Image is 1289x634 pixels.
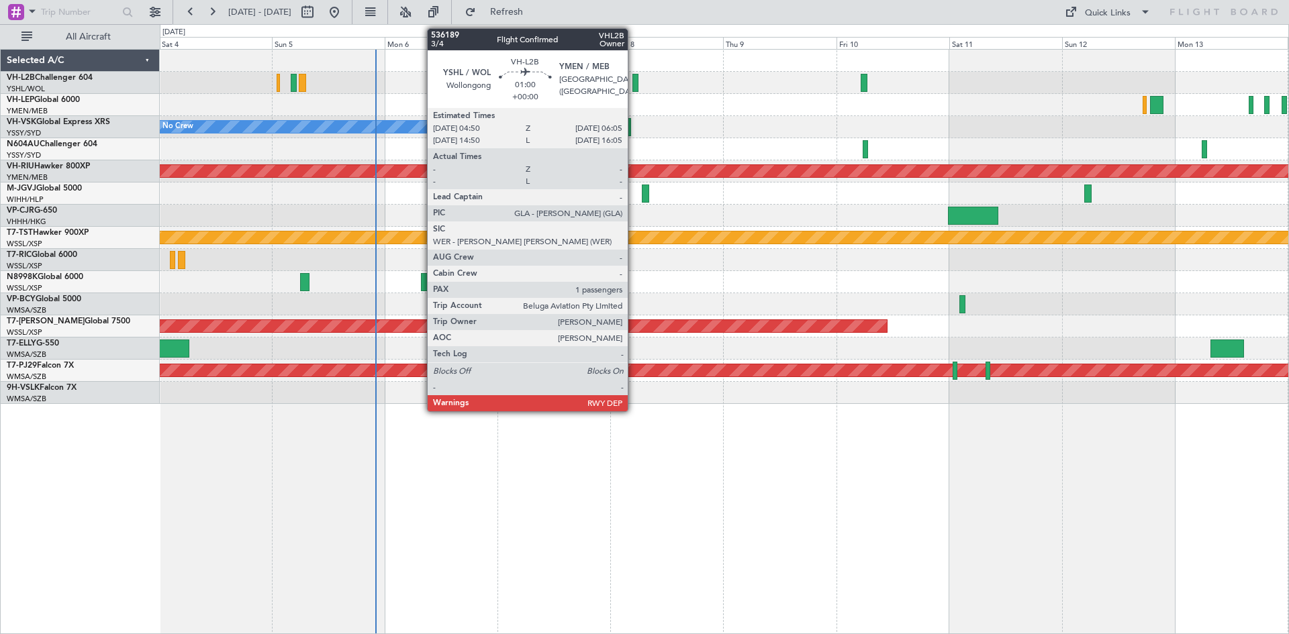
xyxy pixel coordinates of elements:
span: VH-LEP [7,96,34,104]
div: Mon 13 [1175,37,1288,49]
a: YSSY/SYD [7,128,41,138]
a: VH-LEPGlobal 6000 [7,96,80,104]
span: T7-ELLY [7,339,36,348]
a: T7-PJ29Falcon 7X [7,362,74,370]
span: VP-BCY [7,295,36,303]
span: M-JGVJ [7,184,36,193]
a: YSHL/WOL [7,84,45,94]
a: WMSA/SZB [7,372,46,382]
span: Refresh [479,7,535,17]
button: All Aircraft [15,26,146,48]
a: WSSL/XSP [7,239,42,249]
a: WSSL/XSP [7,327,42,337]
a: N8998KGlobal 6000 [7,273,83,281]
a: T7-[PERSON_NAME]Global 7500 [7,317,130,325]
span: N8998K [7,273,38,281]
span: T7-PJ29 [7,362,37,370]
a: T7-ELLYG-550 [7,339,59,348]
a: N604AUChallenger 604 [7,140,97,148]
input: Trip Number [41,2,118,22]
a: YMEN/MEB [7,106,48,116]
button: Refresh [459,1,539,23]
span: 9H-VSLK [7,384,40,392]
div: Sun 5 [272,37,385,49]
a: 9H-VSLKFalcon 7X [7,384,77,392]
div: Sat 11 [949,37,1062,49]
a: YSSY/SYD [7,150,41,160]
div: Mon 6 [385,37,497,49]
div: Fri 10 [837,37,949,49]
div: No Crew [162,117,193,137]
a: WSSL/XSP [7,261,42,271]
span: VH-L2B [7,74,35,82]
div: Quick Links [1085,7,1131,20]
a: VH-RIUHawker 800XP [7,162,90,170]
a: WMSA/SZB [7,305,46,315]
div: Wed 8 [610,37,723,49]
div: Sun 12 [1062,37,1175,49]
span: VP-CJR [7,207,34,215]
span: All Aircraft [35,32,142,42]
a: M-JGVJGlobal 5000 [7,184,82,193]
a: WIHH/HLP [7,195,44,205]
span: T7-RIC [7,251,32,259]
a: WMSA/SZB [7,394,46,404]
a: VH-VSKGlobal Express XRS [7,118,110,126]
a: YMEN/MEB [7,172,48,182]
span: T7-TST [7,229,33,237]
div: Tue 7 [497,37,610,49]
button: Quick Links [1058,1,1157,23]
a: VP-CJRG-650 [7,207,57,215]
a: T7-TSTHawker 900XP [7,229,89,237]
a: VHHH/HKG [7,217,46,227]
a: VH-L2BChallenger 604 [7,74,93,82]
a: WMSA/SZB [7,350,46,360]
div: Thu 9 [723,37,836,49]
a: WSSL/XSP [7,283,42,293]
a: T7-RICGlobal 6000 [7,251,77,259]
span: VH-VSK [7,118,36,126]
div: [DATE] [162,27,185,38]
span: [DATE] - [DATE] [228,6,291,18]
span: VH-RIU [7,162,34,170]
span: T7-[PERSON_NAME] [7,317,85,325]
a: VP-BCYGlobal 5000 [7,295,81,303]
span: N604AU [7,140,40,148]
div: Sat 4 [159,37,272,49]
